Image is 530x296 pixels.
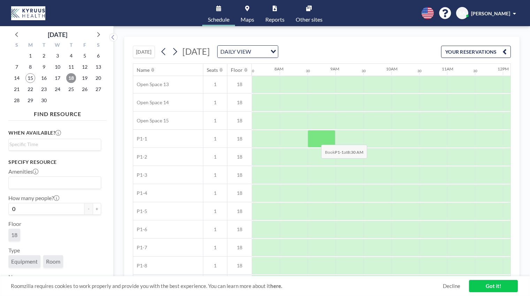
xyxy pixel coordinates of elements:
[93,203,101,215] button: +
[133,226,147,233] span: P1-6
[25,96,35,105] span: Monday, September 29, 2025
[133,154,147,160] span: P1-2
[270,283,282,289] a: here.
[91,41,105,50] div: S
[203,154,227,160] span: 1
[443,283,460,289] a: Decline
[133,117,169,124] span: Open Space 15
[11,258,38,265] span: Equipment
[203,136,227,142] span: 1
[203,190,227,196] span: 1
[93,84,103,94] span: Saturday, September 27, 2025
[133,263,147,269] span: P1-8
[8,273,23,280] label: Name
[227,244,252,251] span: 18
[25,84,35,94] span: Monday, September 22, 2025
[227,172,252,178] span: 18
[8,247,20,254] label: Type
[203,117,227,124] span: 1
[46,258,60,265] span: Room
[9,139,101,150] div: Search for option
[208,17,229,22] span: Schedule
[11,283,443,289] span: Roomzilla requires cookies to work properly and provide you with the best experience. You can lea...
[473,69,477,73] div: 30
[218,46,278,58] div: Search for option
[203,99,227,106] span: 1
[227,190,252,196] span: 18
[227,81,252,88] span: 18
[93,62,103,72] span: Saturday, September 13, 2025
[133,81,169,88] span: Open Space 13
[227,226,252,233] span: 18
[25,62,35,72] span: Monday, September 8, 2025
[39,84,49,94] span: Tuesday, September 23, 2025
[37,41,51,50] div: T
[330,66,339,71] div: 9AM
[469,280,518,292] a: Got it!
[9,141,97,148] input: Search for option
[231,67,243,73] div: Floor
[64,41,78,50] div: T
[53,84,62,94] span: Wednesday, September 24, 2025
[24,41,37,50] div: M
[12,73,22,83] span: Sunday, September 14, 2025
[274,66,283,71] div: 8AM
[12,96,22,105] span: Sunday, September 28, 2025
[80,51,90,61] span: Friday, September 5, 2025
[182,46,210,56] span: [DATE]
[39,62,49,72] span: Tuesday, September 9, 2025
[133,136,147,142] span: P1-1
[51,41,65,50] div: W
[10,41,24,50] div: S
[498,66,509,71] div: 12PM
[253,47,266,56] input: Search for option
[25,51,35,61] span: Monday, September 1, 2025
[335,150,344,155] b: P1-1
[133,172,147,178] span: P1-3
[66,51,76,61] span: Thursday, September 4, 2025
[227,154,252,160] span: 18
[133,244,147,251] span: P1-7
[12,84,22,94] span: Sunday, September 21, 2025
[84,203,93,215] button: -
[11,6,45,20] img: organization-logo
[8,220,21,227] label: Floor
[80,62,90,72] span: Friday, September 12, 2025
[362,69,366,73] div: 30
[227,99,252,106] span: 18
[93,51,103,61] span: Saturday, September 6, 2025
[227,263,252,269] span: 18
[25,73,35,83] span: Monday, September 15, 2025
[66,84,76,94] span: Thursday, September 25, 2025
[80,84,90,94] span: Friday, September 26, 2025
[9,178,97,187] input: Search for option
[12,62,22,72] span: Sunday, September 7, 2025
[39,73,49,83] span: Tuesday, September 16, 2025
[133,99,169,106] span: Open Space 14
[441,46,511,58] button: YOUR RESERVATIONS
[227,136,252,142] span: 18
[417,69,422,73] div: 30
[442,66,453,71] div: 11AM
[8,159,101,165] h3: Specify resource
[241,17,254,22] span: Maps
[207,67,218,73] div: Seats
[39,96,49,105] span: Tuesday, September 30, 2025
[8,195,59,202] label: How many people?
[80,73,90,83] span: Friday, September 19, 2025
[53,73,62,83] span: Wednesday, September 17, 2025
[227,117,252,124] span: 18
[9,177,101,189] div: Search for option
[8,108,107,117] h4: FIND RESOURCE
[133,46,155,58] button: [DATE]
[203,263,227,269] span: 1
[219,47,252,56] span: DAILY VIEW
[203,81,227,88] span: 1
[203,244,227,251] span: 1
[133,190,147,196] span: P1-4
[78,41,91,50] div: F
[93,73,103,83] span: Saturday, September 20, 2025
[203,208,227,214] span: 1
[347,150,363,155] b: 8:30 AM
[137,67,150,73] div: Name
